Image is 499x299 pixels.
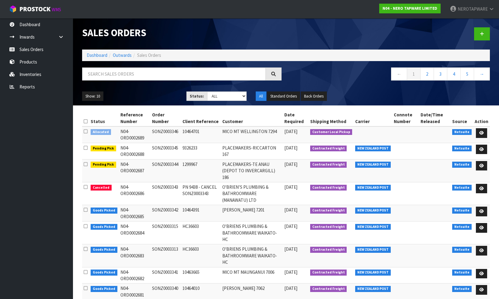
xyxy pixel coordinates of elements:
span: NEW ZEALAND POST [355,247,391,253]
td: N04-ORD0002689 [119,126,151,143]
a: Outwards [113,52,132,58]
th: Status [89,110,119,126]
th: Shipping Method [309,110,354,126]
td: O'BRIEN’S PLUMBING & BATHROOMWARE (MANAWATU) LTD [221,182,283,205]
td: [PERSON_NAME] 7201 [221,205,283,222]
td: 10463665 [181,267,221,284]
span: [DATE] [284,129,297,134]
a: 3 [434,67,447,81]
span: Goods Picked [91,224,117,230]
td: SONZ0003344 [151,159,181,182]
span: [DATE] [284,184,297,190]
td: SONZ0003346 [151,126,181,143]
span: Netsuite [452,224,472,230]
span: Contracted Freight [310,286,347,292]
td: SONZ0003313 [151,244,181,267]
td: N04-ORD0002687 [119,159,151,182]
td: SONZ0003315 [151,222,181,244]
th: Customer [221,110,283,126]
td: N04-ORD0002686 [119,182,151,205]
td: 10464391 [181,205,221,222]
td: PN 9438 - CANCEL SONZ0003343 [181,182,221,205]
button: Back Orders [301,91,327,101]
td: HC36603 [181,244,221,267]
span: Netsuite [452,185,472,191]
a: 5 [460,67,474,81]
span: Netsuite [452,247,472,253]
a: → [474,67,490,81]
strong: Status: [190,94,204,99]
nav: Page navigation [291,67,490,82]
span: NEW ZEALAND POST [355,162,391,168]
span: [DATE] [284,285,297,291]
td: SONZ0003341 [151,267,181,284]
td: SONZ0003342 [151,205,181,222]
span: NEW ZEALAND POST [355,286,391,292]
strong: N04 - NERO TAPWARE LIMITED [383,6,437,11]
span: Contracted Freight [310,146,347,152]
span: Contracted Freight [310,185,347,191]
td: 1299967 [181,159,221,182]
th: Date Required [283,110,309,126]
td: N04-ORD0002683 [119,244,151,267]
td: N04-ORD0002688 [119,143,151,159]
small: WMS [52,7,61,12]
img: cube-alt.png [9,5,17,13]
td: HC36603 [181,222,221,244]
th: Date/Time Released [419,110,451,126]
span: Netsuite [452,162,472,168]
span: [DATE] [284,269,297,275]
a: ← [391,67,407,81]
td: N04-ORD0002684 [119,222,151,244]
span: Customer Local Pickup [310,129,352,135]
a: Dashboard [87,52,107,58]
span: Contracted Freight [310,247,347,253]
td: O'BRIENS PLUMBING & BATHROOMWARE WAIKATO-HC [221,244,283,267]
span: Goods Picked [91,286,117,292]
td: 9326233 [181,143,221,159]
td: MICO MT WELLINGTON 7294 [221,126,283,143]
span: Goods Picked [91,270,117,276]
span: Sales Orders [137,52,161,58]
td: SONZ0003345 [151,143,181,159]
span: ProStock [19,5,50,13]
span: Pending Pick [91,162,116,168]
th: Connote Number [392,110,419,126]
td: 10464701 [181,126,221,143]
span: NEW ZEALAND POST [355,224,391,230]
span: Cancelled [91,185,112,191]
a: 4 [447,67,461,81]
td: SONZ0003343 [151,182,181,205]
span: Netsuite [452,270,472,276]
span: Contracted Freight [310,162,347,168]
span: [DATE] [284,207,297,213]
td: PLACEMAKERS-TE ANAU (DEPOT TO INVERCARGILL) 186 [221,159,283,182]
span: Netsuite [452,146,472,152]
span: NEW ZEALAND POST [355,146,391,152]
span: [DATE] [284,145,297,151]
td: N04-ORD0002685 [119,205,151,222]
span: NEW ZEALAND POST [355,185,391,191]
span: [DATE] [284,223,297,229]
td: O'BRIENS PLUMBING & BATHROOMWARE WAIKATO-HC [221,222,283,244]
span: [DATE] [284,246,297,252]
th: Reference Number [119,110,151,126]
a: 2 [420,67,434,81]
span: Goods Picked [91,208,117,214]
span: Pending Pick [91,146,116,152]
span: NEROTAPWARE [458,6,488,12]
span: Allocated [91,129,111,135]
span: Contracted Freight [310,208,347,214]
a: 1 [407,67,421,81]
span: [DATE] [284,161,297,167]
th: Source [451,110,473,126]
button: Standard Orders [267,91,300,101]
button: Show: 10 [82,91,103,101]
span: Contracted Freight [310,224,347,230]
th: Client Reference [181,110,221,126]
span: Netsuite [452,129,472,135]
td: PLACEMAKERS-RICCARTON 167 [221,143,283,159]
span: Goods Picked [91,247,117,253]
span: Contracted Freight [310,270,347,276]
h1: Sales Orders [82,27,282,38]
